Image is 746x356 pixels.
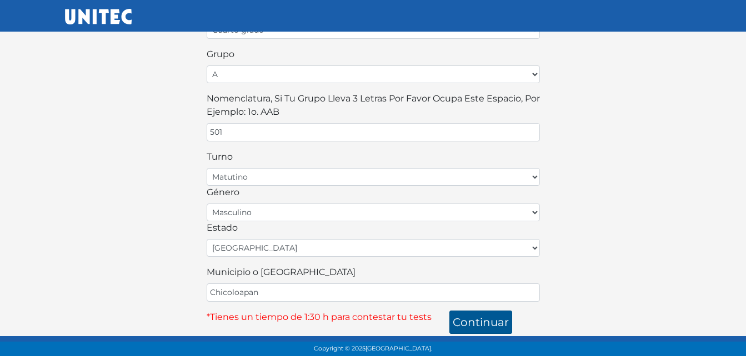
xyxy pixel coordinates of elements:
[207,283,540,302] input: ejemplo: Cuautitlán
[207,123,540,141] input: ejemplo: N/A
[207,311,540,324] p: *Tienes un tiempo de 1:30 h para contestar tu tests
[449,311,512,334] button: continuar
[207,186,239,199] label: género
[65,9,132,24] img: UNITEC
[207,48,234,61] label: Grupo
[207,150,233,164] label: turno
[207,266,356,279] label: Municipio o [GEOGRAPHIC_DATA]
[207,221,238,235] label: estado
[207,92,540,119] label: Nomenclatura, si tu grupo lleva 3 letras por favor ocupa este espacio, por ejemplo: 1o. AAB
[366,345,432,352] span: [GEOGRAPHIC_DATA].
